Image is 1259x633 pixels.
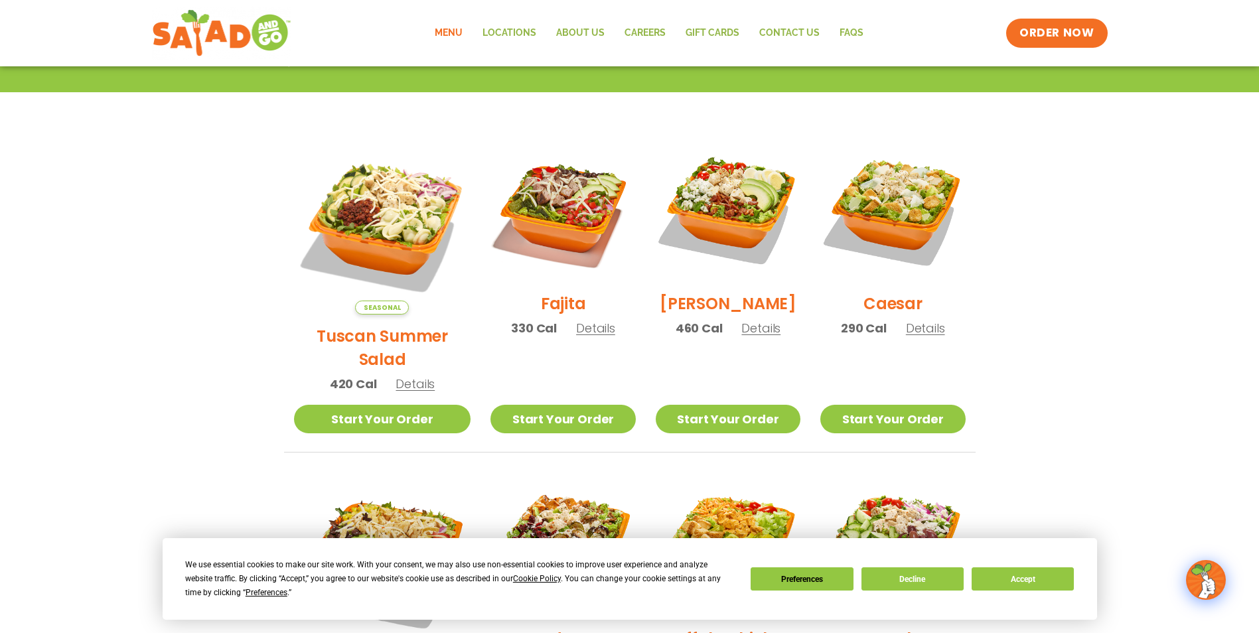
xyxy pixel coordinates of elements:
a: GIFT CARDS [676,18,749,48]
h2: Fajita [541,292,586,315]
a: FAQs [830,18,873,48]
img: new-SAG-logo-768×292 [152,7,292,60]
span: 290 Cal [841,319,887,337]
a: Start Your Order [490,405,635,433]
img: Product photo for Buffalo Chicken Salad [656,472,800,617]
span: Seasonal [355,301,409,315]
span: Cookie Policy [513,574,561,583]
span: 420 Cal [330,375,377,393]
span: 330 Cal [511,319,557,337]
img: Product photo for Fajita Salad [490,137,635,282]
button: Preferences [751,567,853,591]
span: 460 Cal [676,319,723,337]
button: Accept [972,567,1074,591]
a: Start Your Order [656,405,800,433]
a: Start Your Order [820,405,965,433]
h2: Tuscan Summer Salad [294,324,471,371]
img: Product photo for Greek Salad [820,472,965,617]
img: wpChatIcon [1187,561,1224,598]
a: Locations [473,18,546,48]
img: Product photo for Cobb Salad [656,137,800,282]
span: Details [741,320,780,336]
img: Product photo for Roasted Autumn Salad [490,472,635,617]
a: ORDER NOW [1006,19,1107,48]
h2: Caesar [863,292,923,315]
a: Careers [615,18,676,48]
div: We use essential cookies to make our site work. With your consent, we may also use non-essential ... [185,558,735,600]
div: Cookie Consent Prompt [163,538,1097,620]
a: Contact Us [749,18,830,48]
a: About Us [546,18,615,48]
a: Menu [425,18,473,48]
span: Preferences [246,588,287,597]
a: Start Your Order [294,405,471,433]
span: Details [906,320,945,336]
span: Details [396,376,435,392]
h2: [PERSON_NAME] [660,292,796,315]
img: Product photo for Tuscan Summer Salad [294,137,471,315]
button: Decline [861,567,964,591]
img: Product photo for Caesar Salad [820,137,965,282]
nav: Menu [425,18,873,48]
span: ORDER NOW [1019,25,1094,41]
span: Details [576,320,615,336]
